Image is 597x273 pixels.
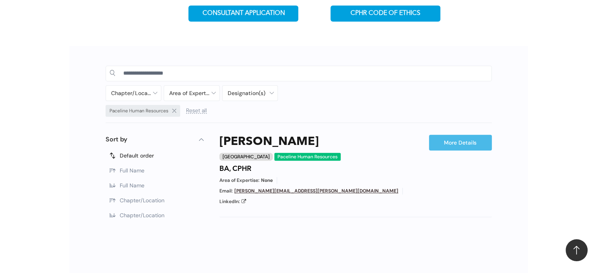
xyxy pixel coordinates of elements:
[188,5,298,22] a: CONSULTANT APPLICATION
[219,177,259,184] span: Area of Expertise:
[219,153,273,161] div: [GEOGRAPHIC_DATA]
[261,177,273,184] span: None
[330,5,440,22] a: CPHR CODE OF ETHICS
[110,107,168,115] span: Paceline Human Resources
[219,188,233,194] span: Email:
[219,198,240,205] span: LinkedIn:
[120,212,164,219] span: Chapter/Location
[351,10,420,17] span: CPHR CODE OF ETHICS
[234,188,398,194] a: [PERSON_NAME][EMAIL_ADDRESS][PERSON_NAME][DOMAIN_NAME]
[202,10,285,17] span: CONSULTANT APPLICATION
[274,153,341,161] div: Paceline Human Resources
[219,165,251,173] h4: BA, CPHR
[120,167,144,174] span: Full Name
[106,135,127,144] p: Sort by
[429,135,492,150] a: More Details
[120,182,144,189] span: Full Name
[219,135,319,149] a: [PERSON_NAME]
[120,152,154,159] span: Default order
[120,197,164,204] span: Chapter/Location
[186,108,207,114] span: Reset all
